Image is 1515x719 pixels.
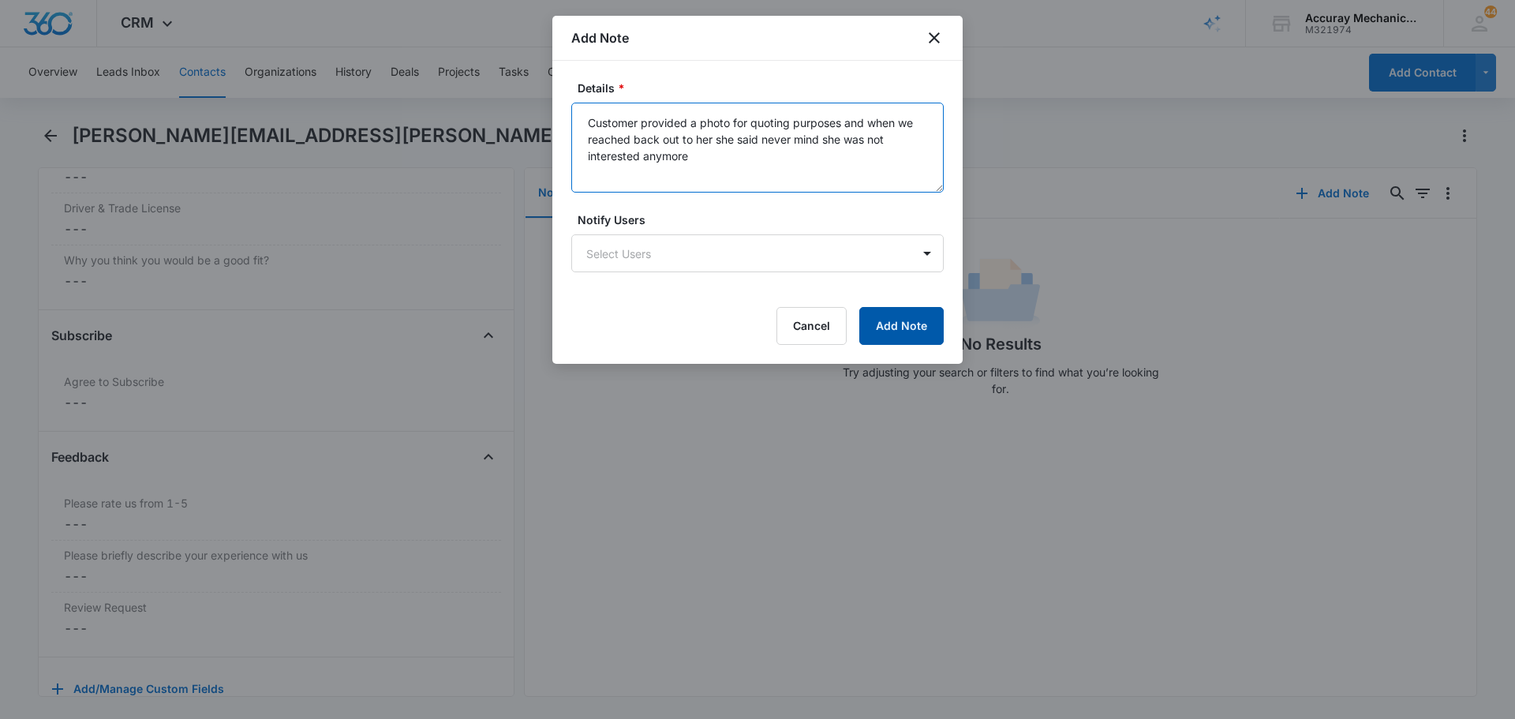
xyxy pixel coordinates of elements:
[578,212,950,228] label: Notify Users
[578,80,950,96] label: Details
[571,103,944,193] textarea: Customer provided a photo for quoting purposes and when we reached back out to her she said never...
[571,28,629,47] h1: Add Note
[776,307,847,345] button: Cancel
[859,307,944,345] button: Add Note
[925,28,944,47] button: close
